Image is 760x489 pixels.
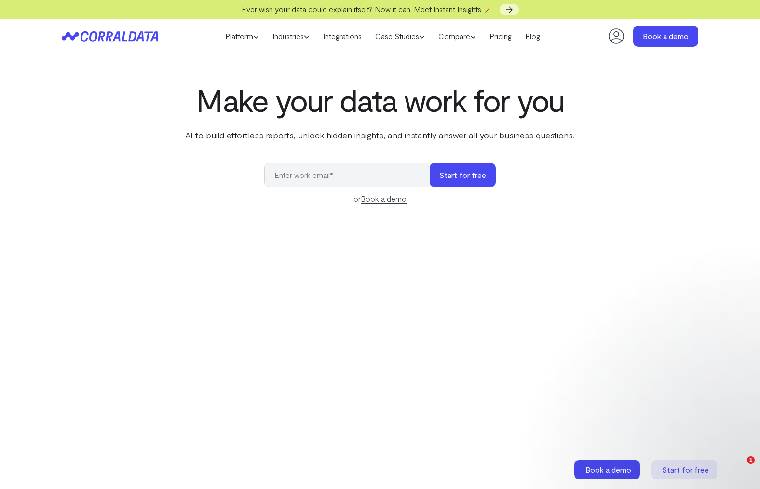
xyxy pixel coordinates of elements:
span: 1 [747,456,755,464]
a: Platform [218,29,266,43]
a: Case Studies [368,29,432,43]
span: Start for free [662,465,709,474]
a: Industries [266,29,316,43]
iframe: Intercom live chat [727,456,750,479]
a: Integrations [316,29,368,43]
span: Ever wish your data could explain itself? Now it can. Meet Instant Insights 🪄 [242,4,493,14]
p: AI to build effortless reports, unlock hidden insights, and instantly answer all your business qu... [183,129,577,141]
h1: Make your data work for you [183,82,577,117]
a: Book a demo [633,26,698,47]
span: Book a demo [585,465,631,474]
a: Blog [518,29,547,43]
a: Pricing [483,29,518,43]
a: Compare [432,29,483,43]
input: Enter work email* [264,163,439,187]
a: Start for free [651,460,719,479]
a: Book a demo [361,194,407,204]
a: Book a demo [574,460,642,479]
button: Start for free [430,163,496,187]
div: or [264,193,496,204]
